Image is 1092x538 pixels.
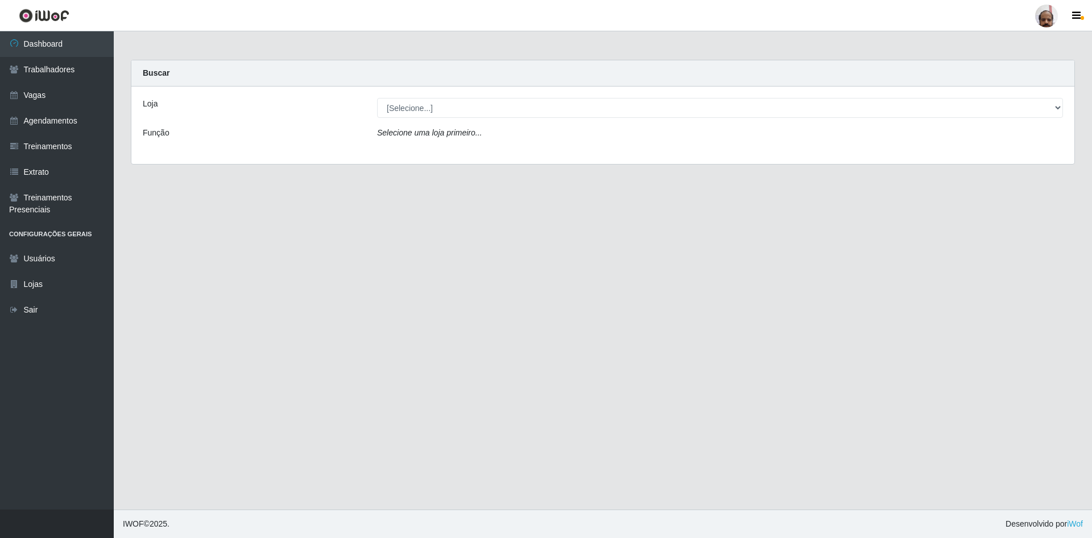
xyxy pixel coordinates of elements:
[143,98,158,110] label: Loja
[377,128,482,137] i: Selecione uma loja primeiro...
[143,127,169,139] label: Função
[123,518,169,530] span: © 2025 .
[19,9,69,23] img: CoreUI Logo
[1006,518,1083,530] span: Desenvolvido por
[143,68,169,77] strong: Buscar
[123,519,144,528] span: IWOF
[1067,519,1083,528] a: iWof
